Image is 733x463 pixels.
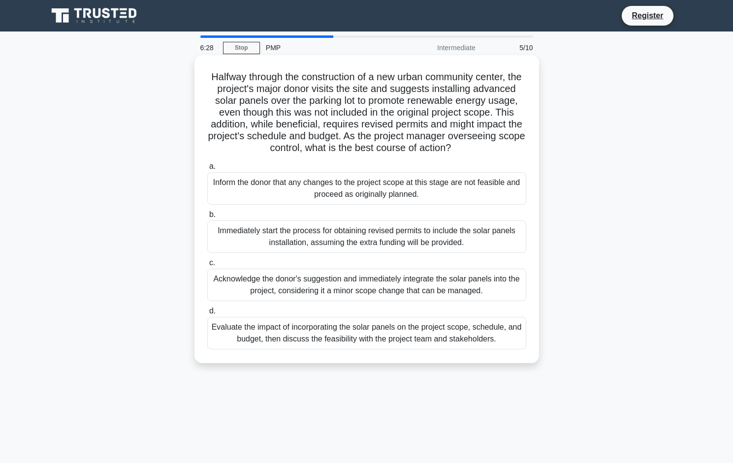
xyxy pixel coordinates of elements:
[207,220,526,253] div: Immediately start the process for obtaining revised permits to include the solar panels installat...
[209,258,215,267] span: c.
[209,307,216,315] span: d.
[194,38,223,58] div: 6:28
[206,71,527,154] h5: Halfway through the construction of a new urban community center, the project's major donor visit...
[209,162,216,170] span: a.
[395,38,481,58] div: Intermediate
[207,317,526,349] div: Evaluate the impact of incorporating the solar panels on the project scope, schedule, and budget,...
[209,210,216,218] span: b.
[481,38,539,58] div: 5/10
[207,172,526,205] div: Inform the donor that any changes to the project scope at this stage are not feasible and proceed...
[626,9,669,22] a: Register
[223,42,260,54] a: Stop
[207,269,526,301] div: Acknowledge the donor's suggestion and immediately integrate the solar panels into the project, c...
[260,38,395,58] div: PMP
